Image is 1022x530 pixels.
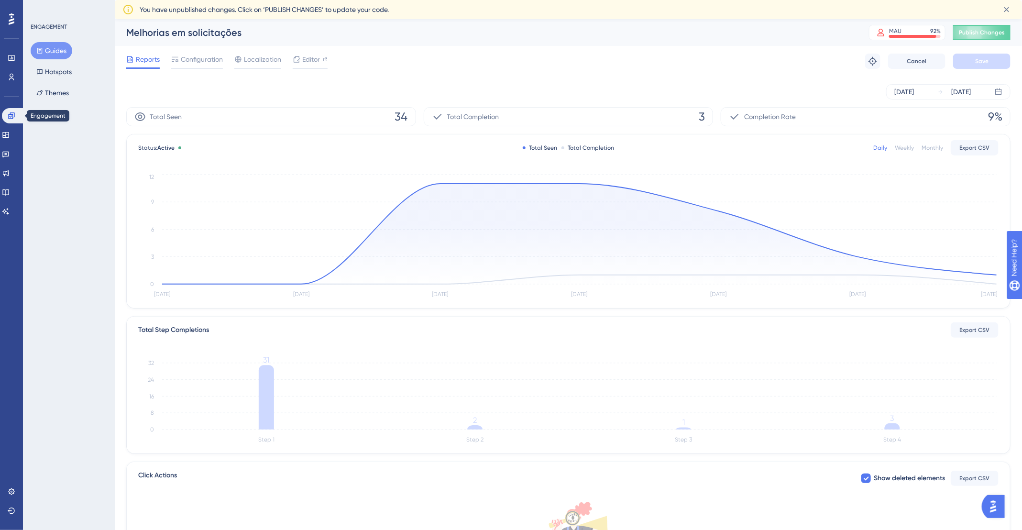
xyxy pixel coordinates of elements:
tspan: 12 [149,174,154,180]
span: Completion Rate [744,111,796,122]
button: Themes [31,84,75,101]
tspan: 3 [890,414,894,423]
tspan: 16 [149,393,154,400]
tspan: [DATE] [293,291,309,298]
span: Total Seen [150,111,182,122]
span: 3 [699,109,705,124]
tspan: [DATE] [571,291,588,298]
button: Save [953,54,1011,69]
tspan: [DATE] [154,291,170,298]
tspan: 0 [150,281,154,287]
tspan: 8 [151,410,154,417]
span: Export CSV [960,475,990,482]
span: Show deleted elements [874,473,945,484]
span: Cancel [907,57,927,65]
div: Total Seen [523,144,558,152]
button: Guides [31,42,72,59]
tspan: 0 [150,426,154,433]
div: 92 % [930,27,941,35]
tspan: 24 [148,376,154,383]
button: Hotspots [31,63,77,80]
span: Publish Changes [959,29,1005,36]
span: Active [157,144,175,151]
tspan: [DATE] [432,291,449,298]
tspan: Step 4 [883,437,901,443]
tspan: [DATE] [710,291,726,298]
div: Weekly [895,144,914,152]
tspan: Step 1 [258,437,275,443]
button: Export CSV [951,471,999,486]
div: [DATE] [951,86,971,98]
tspan: Step 3 [675,437,692,443]
span: Status: [138,144,175,152]
span: 34 [395,109,408,124]
tspan: 9 [151,199,154,206]
span: Configuration [181,54,223,65]
span: 9% [988,109,1002,124]
span: Need Help? [22,2,60,14]
span: You have unpublished changes. Click on ‘PUBLISH CHANGES’ to update your code. [140,4,389,15]
tspan: 1 [682,418,685,427]
tspan: 2 [473,416,477,425]
tspan: 3 [151,254,154,260]
div: MAU [889,27,901,35]
tspan: 31 [264,355,270,364]
div: Daily [873,144,887,152]
button: Publish Changes [953,25,1011,40]
tspan: [DATE] [981,291,998,298]
span: Editor [302,54,320,65]
iframe: UserGuiding AI Assistant Launcher [982,492,1011,521]
tspan: 32 [148,360,154,366]
div: Monthly [922,144,943,152]
span: Export CSV [960,326,990,334]
span: Save [975,57,989,65]
tspan: Step 2 [466,437,484,443]
div: Melhorias em solicitações [126,26,845,39]
div: ENGAGEMENT [31,23,67,31]
div: [DATE] [894,86,914,98]
span: Total Completion [447,111,499,122]
div: Total Completion [561,144,615,152]
button: Export CSV [951,322,999,338]
span: Reports [136,54,160,65]
tspan: [DATE] [849,291,866,298]
span: Localization [244,54,281,65]
button: Cancel [888,54,945,69]
div: Total Step Completions [138,324,209,336]
tspan: 6 [151,226,154,233]
button: Export CSV [951,140,999,155]
span: Export CSV [960,144,990,152]
span: Click Actions [138,470,177,487]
